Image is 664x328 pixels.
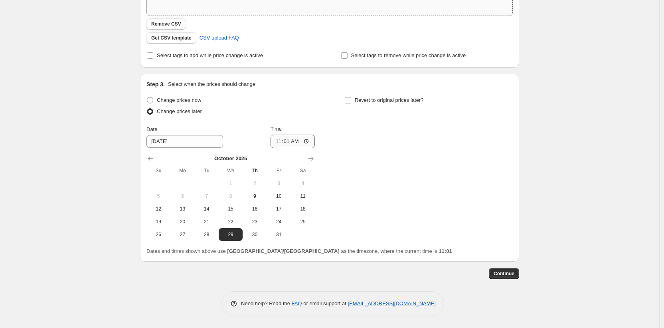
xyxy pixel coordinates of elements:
button: Sunday October 5 2025 [146,190,170,203]
span: 23 [246,219,263,225]
b: [GEOGRAPHIC_DATA]/[GEOGRAPHIC_DATA] [227,248,339,254]
button: Wednesday October 15 2025 [219,203,243,215]
a: CSV upload FAQ [195,32,244,44]
span: Get CSV template [151,35,192,41]
span: 22 [222,219,239,225]
button: Friday October 10 2025 [267,190,291,203]
span: Select tags to remove while price change is active [351,52,466,58]
th: Wednesday [219,164,243,177]
button: Get CSV template [146,32,196,44]
a: FAQ [292,300,302,306]
input: 12:00 [271,135,315,148]
span: 2 [246,180,263,187]
span: 11 [294,193,312,199]
span: 12 [150,206,167,212]
span: 13 [174,206,191,212]
span: CSV upload FAQ [200,34,239,42]
th: Monday [170,164,194,177]
button: Tuesday October 14 2025 [195,203,219,215]
button: Sunday October 19 2025 [146,215,170,228]
span: Need help? Read the [241,300,292,306]
th: Friday [267,164,291,177]
span: Dates and times shown above use as the timezone, where the current time is [146,248,452,254]
span: Revert to original prices later? [355,97,424,103]
span: 1 [222,180,239,187]
span: 19 [150,219,167,225]
b: 11:01 [439,248,452,254]
button: Sunday October 12 2025 [146,203,170,215]
button: Monday October 27 2025 [170,228,194,241]
span: 21 [198,219,215,225]
span: 6 [174,193,191,199]
span: Th [246,167,263,174]
button: Friday October 31 2025 [267,228,291,241]
button: Sunday October 26 2025 [146,228,170,241]
button: Show next month, November 2025 [305,153,316,164]
span: 3 [270,180,288,187]
span: 4 [294,180,312,187]
button: Continue [489,268,519,279]
span: 17 [270,206,288,212]
span: We [222,167,239,174]
span: Fr [270,167,288,174]
span: Tu [198,167,215,174]
button: Wednesday October 22 2025 [219,215,243,228]
span: 27 [174,231,191,238]
span: 15 [222,206,239,212]
span: Date [146,126,157,132]
button: Thursday October 23 2025 [243,215,267,228]
button: Friday October 17 2025 [267,203,291,215]
span: 24 [270,219,288,225]
button: Today Thursday October 9 2025 [243,190,267,203]
th: Saturday [291,164,315,177]
button: Tuesday October 28 2025 [195,228,219,241]
span: 16 [246,206,263,212]
span: Time [271,126,282,132]
button: Tuesday October 7 2025 [195,190,219,203]
span: 29 [222,231,239,238]
button: Show previous month, September 2025 [145,153,156,164]
span: Su [150,167,167,174]
span: Change prices now [157,97,201,103]
span: or email support at [302,300,348,306]
button: Tuesday October 21 2025 [195,215,219,228]
button: Saturday October 18 2025 [291,203,315,215]
button: Saturday October 4 2025 [291,177,315,190]
th: Thursday [243,164,267,177]
span: Select tags to add while price change is active [157,52,263,58]
span: 9 [246,193,263,199]
span: Continue [494,270,514,277]
span: 28 [198,231,215,238]
span: 26 [150,231,167,238]
button: Friday October 3 2025 [267,177,291,190]
span: 7 [198,193,215,199]
input: 10/9/2025 [146,135,223,148]
span: 14 [198,206,215,212]
span: 25 [294,219,312,225]
span: Sa [294,167,312,174]
span: Mo [174,167,191,174]
span: 30 [246,231,263,238]
button: Remove CSV [146,18,186,30]
span: 31 [270,231,288,238]
button: Saturday October 11 2025 [291,190,315,203]
span: 5 [150,193,167,199]
button: Wednesday October 8 2025 [219,190,243,203]
th: Sunday [146,164,170,177]
span: Remove CSV [151,21,181,27]
span: 10 [270,193,288,199]
button: Wednesday October 29 2025 [219,228,243,241]
th: Tuesday [195,164,219,177]
button: Thursday October 30 2025 [243,228,267,241]
span: Change prices later [157,108,202,114]
button: Monday October 20 2025 [170,215,194,228]
span: 8 [222,193,239,199]
button: Saturday October 25 2025 [291,215,315,228]
button: Wednesday October 1 2025 [219,177,243,190]
span: 20 [174,219,191,225]
p: Select when the prices should change [168,80,255,88]
button: Thursday October 16 2025 [243,203,267,215]
h2: Step 3. [146,80,165,88]
button: Monday October 13 2025 [170,203,194,215]
button: Friday October 24 2025 [267,215,291,228]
